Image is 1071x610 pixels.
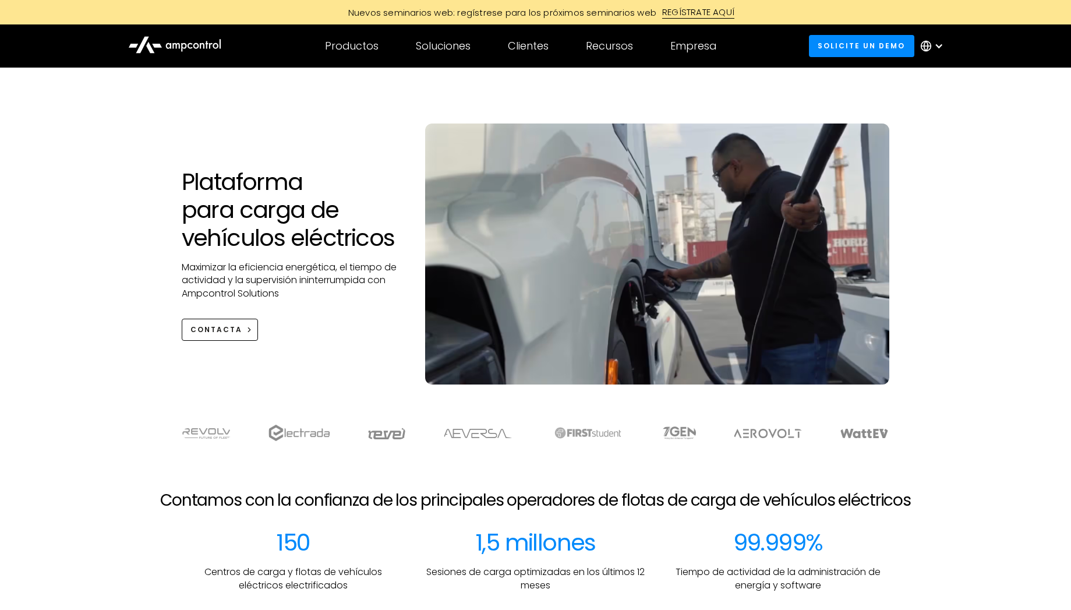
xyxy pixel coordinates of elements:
[325,40,379,52] div: Productos
[182,566,405,592] p: Centros de carga y flotas de vehículos eléctricos electrificados
[586,40,633,52] div: Recursos
[670,40,716,52] div: Empresa
[662,6,734,19] div: REGÍSTRATE AQUÍ
[274,6,798,19] a: Nuevos seminarios web: regístrese para los próximos seminarios webREGÍSTRATE AQUÍ
[666,566,890,592] p: Tiempo de actividad de la administración de energía y software
[508,40,549,52] div: Clientes
[190,325,242,335] div: CONTACTA
[809,35,914,57] a: Solicite un demo
[733,429,803,438] img: Aerovolt Logo
[424,566,648,592] p: Sesiones de carga optimizadas en los últimos 12 meses
[182,261,402,300] p: Maximizar la eficiencia energética, el tiempo de actividad y la supervisión ininterrumpida con Am...
[416,40,471,52] div: Soluciones
[337,6,662,19] div: Nuevos seminarios web: regístrese para los próximos seminarios web
[182,319,259,340] a: CONTACTA
[475,528,596,556] div: 1,5 millones
[276,528,310,556] div: 150
[733,528,823,556] div: 99.999%
[182,168,402,252] h1: Plataforma para carga de vehículos eléctricos
[840,429,889,438] img: WattEV logo
[268,425,330,441] img: electrada logo
[160,491,911,510] h2: Contamos con la confianza de los principales operadores de flotas de carga de vehículos eléctricos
